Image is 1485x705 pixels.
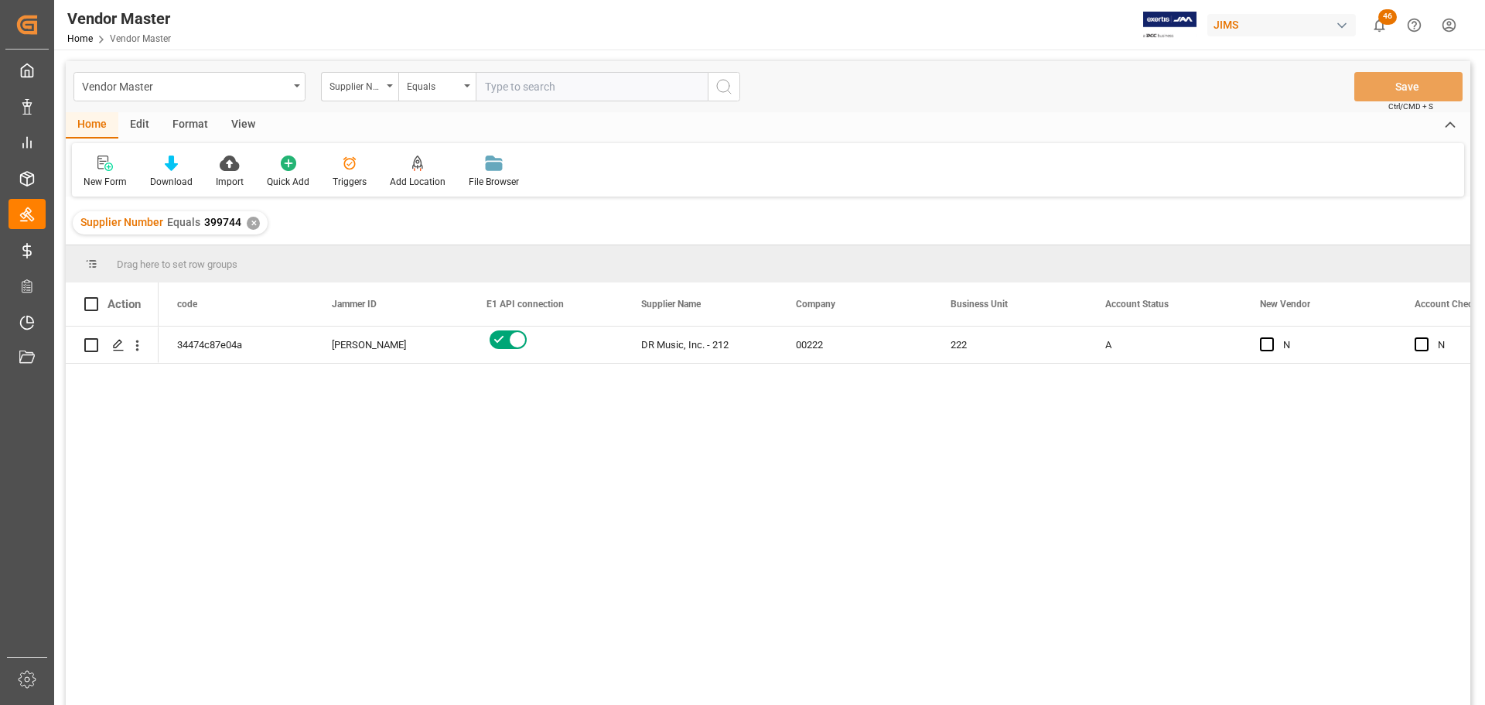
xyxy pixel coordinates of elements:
[1283,327,1377,363] div: N
[82,76,288,95] div: Vendor Master
[329,76,382,94] div: Supplier Number
[1354,72,1463,101] button: Save
[321,72,398,101] button: open menu
[84,175,127,189] div: New Form
[118,112,161,139] div: Edit
[67,33,93,44] a: Home
[476,72,708,101] input: Type to search
[150,175,193,189] div: Download
[1397,8,1432,43] button: Help Center
[333,175,367,189] div: Triggers
[66,327,159,364] div: Press SPACE to select this row.
[117,258,237,270] span: Drag here to set row groups
[932,327,1087,363] div: 222
[398,72,476,101] button: open menu
[332,299,377,310] span: Jammer ID
[108,297,141,311] div: Action
[267,175,309,189] div: Quick Add
[80,216,163,228] span: Supplier Number
[641,299,701,310] span: Supplier Name
[220,112,267,139] div: View
[1378,9,1397,25] span: 46
[1105,299,1169,310] span: Account Status
[708,72,740,101] button: search button
[161,112,220,139] div: Format
[1105,327,1223,363] div: A
[247,217,260,230] div: ✕
[1260,299,1310,310] span: New Vendor
[623,327,777,363] div: DR Music, Inc. - 212
[66,112,118,139] div: Home
[407,76,459,94] div: Equals
[73,72,306,101] button: open menu
[1143,12,1197,39] img: Exertis%20JAM%20-%20Email%20Logo.jpg_1722504956.jpg
[332,327,449,363] div: [PERSON_NAME]
[951,299,1008,310] span: Business Unit
[390,175,445,189] div: Add Location
[777,327,932,363] div: 00222
[796,299,835,310] span: Company
[1362,8,1397,43] button: show 46 new notifications
[159,327,313,363] div: 34474c87e04a
[1388,101,1433,112] span: Ctrl/CMD + S
[67,7,171,30] div: Vendor Master
[167,216,200,228] span: Equals
[204,216,241,228] span: 399744
[469,175,519,189] div: File Browser
[1207,14,1356,36] div: JIMS
[1207,10,1362,39] button: JIMS
[177,299,197,310] span: code
[486,299,564,310] span: E1 API connection
[216,175,244,189] div: Import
